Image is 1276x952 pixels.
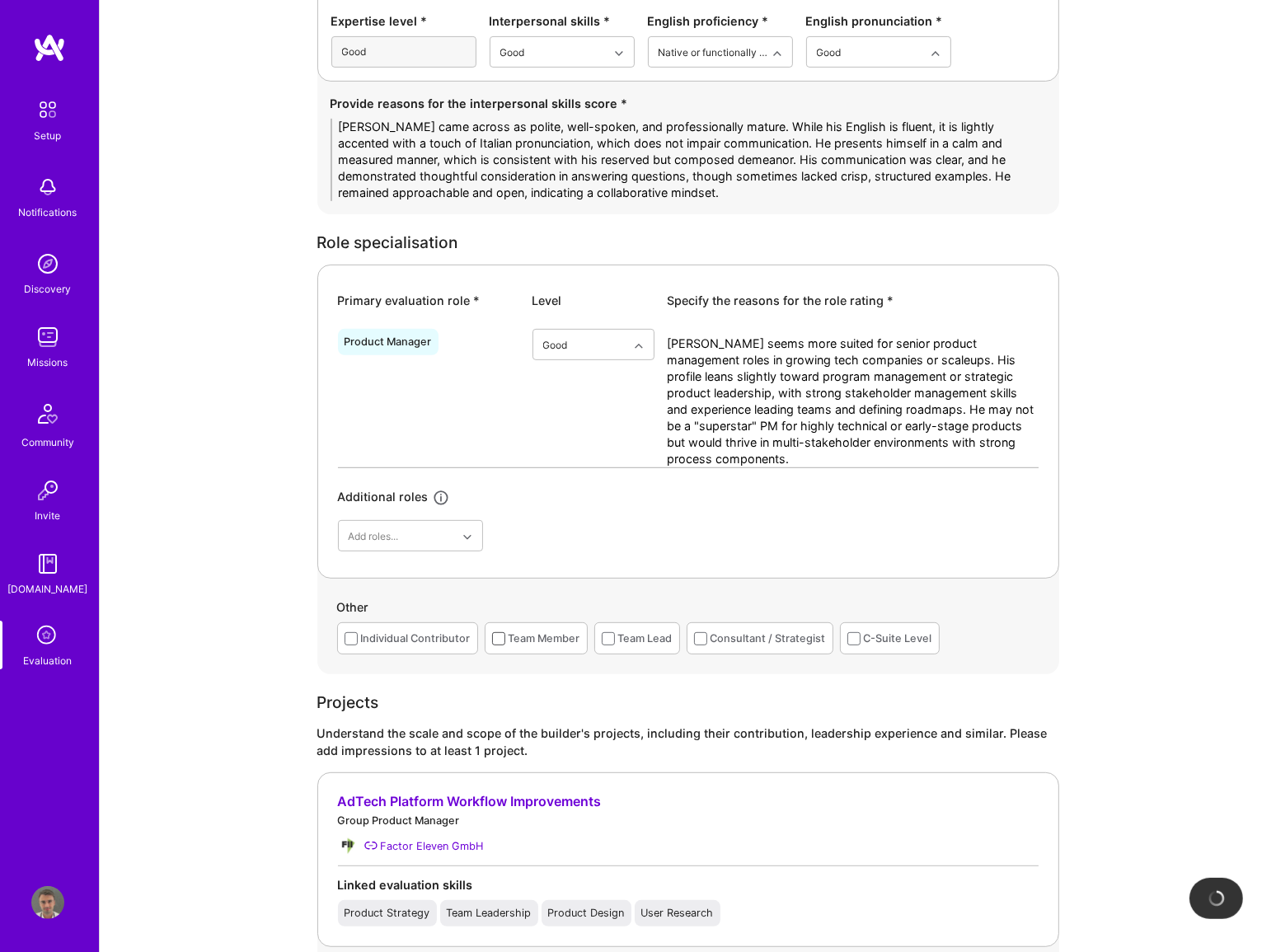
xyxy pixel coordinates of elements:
img: User Avatar [31,886,64,919]
div: Product Design [548,907,625,920]
div: Role specialisation [317,234,1059,251]
i: icon Chevron [931,49,940,58]
div: AdTech Platform Workflow Improvements [338,793,1039,810]
div: Native or functionally native [659,44,770,61]
div: [DOMAIN_NAME] [8,580,88,598]
div: Product Strategy [345,907,430,920]
div: Projects [317,694,1059,711]
div: Group Product Manager [338,812,1039,829]
div: Invite [35,507,61,524]
i: Factor Eleven GmbH [364,839,378,852]
a: Factor Eleven GmbH [364,837,484,855]
div: Factor Eleven GmbH [381,837,484,855]
div: Specify the reasons for the role rating * [668,292,1039,309]
div: Good [500,44,525,61]
img: bell [31,171,64,204]
textarea: [PERSON_NAME] seems more suited for senior product management roles in growing tech companies or ... [668,335,1039,467]
a: User Avatar [27,886,68,919]
div: English pronunciation * [806,12,951,30]
div: Additional roles [338,488,429,507]
i: icon Chevron [773,49,781,58]
div: Evaluation [24,652,73,669]
i: icon Chevron [463,533,471,542]
img: discovery [31,247,64,280]
i: icon SelectionTeam [32,621,63,652]
textarea: [PERSON_NAME] came across as polite, well-spoken, and professionally mature. While his English is... [331,119,1046,201]
div: Missions [28,354,68,371]
div: Setup [35,127,62,144]
img: Invite [31,474,64,507]
div: Team Member [509,630,580,647]
div: Individual Contributor [361,630,471,647]
div: Team Lead [618,630,673,647]
i: icon Chevron [615,49,623,58]
div: Product Manager [345,335,432,349]
div: Add roles... [349,528,399,545]
div: Provide reasons for the interpersonal skills score * [331,95,1046,112]
div: Team Leadership [447,907,532,920]
div: Discovery [25,280,72,298]
div: Community [21,434,74,451]
img: guide book [31,547,64,580]
div: English proficiency * [648,12,793,30]
i: icon Info [432,489,451,508]
div: Other [337,598,1039,622]
div: Interpersonal skills * [490,12,635,30]
img: logo [33,33,66,63]
i: icon Chevron [635,342,643,350]
div: Linked evaluation skills [338,876,1039,893]
img: loading [1208,890,1225,907]
div: Level [532,292,654,309]
div: Good [543,336,568,354]
div: C-Suite Level [864,630,932,647]
div: Understand the scale and scope of the builder's projects, including their contribution, leadershi... [317,725,1059,759]
div: User Research [641,907,714,920]
img: Community [28,394,68,434]
div: Expertise level * [331,12,476,30]
img: teamwork [31,321,64,354]
div: Notifications [19,204,77,221]
div: Primary evaluation role * [338,292,519,309]
img: setup [30,92,65,127]
div: Good [817,44,842,61]
div: Consultant / Strategist [711,630,826,647]
img: Company logo [338,836,358,856]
